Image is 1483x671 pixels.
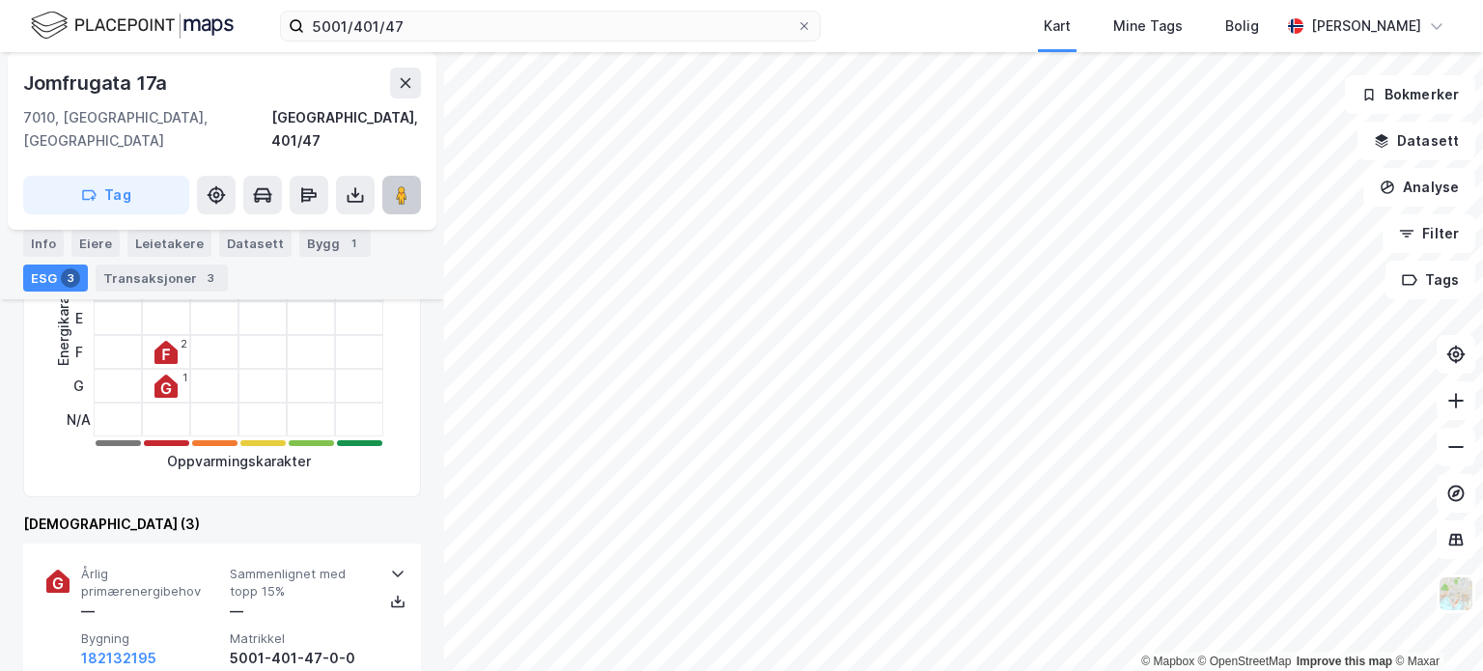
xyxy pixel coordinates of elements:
button: 182132195 [81,647,156,670]
button: Filter [1383,214,1475,253]
span: Årlig primærenergibehov [81,566,222,600]
div: ESG [23,265,88,292]
div: 1 [182,372,187,383]
button: Analyse [1363,168,1475,207]
div: Bygg [299,230,371,257]
div: Oppvarmingskarakter [167,450,311,473]
span: Matrikkel [230,630,371,647]
div: Jomfrugata 17a [23,68,171,98]
div: Transaksjoner [96,265,228,292]
iframe: Chat Widget [1386,578,1483,671]
img: logo.f888ab2527a4732fd821a326f86c7f29.svg [31,9,234,42]
div: 2 [181,338,187,349]
div: 5001-401-47-0-0 [230,647,371,670]
div: — [230,600,371,623]
a: Mapbox [1141,655,1194,668]
button: Tags [1385,261,1475,299]
div: Kontrollprogram for chat [1386,578,1483,671]
div: — [81,600,222,623]
a: Improve this map [1297,655,1392,668]
div: 3 [201,268,220,288]
div: Energikarakter [52,269,75,366]
button: Datasett [1357,122,1475,160]
span: Sammenlignet med topp 15% [230,566,371,600]
div: Kart [1044,14,1071,38]
div: E [67,301,91,335]
div: G [67,369,91,403]
div: 1 [344,234,363,253]
div: [GEOGRAPHIC_DATA], 401/47 [271,106,421,153]
div: Bolig [1225,14,1259,38]
a: OpenStreetMap [1198,655,1292,668]
button: Tag [23,176,189,214]
span: Bygning [81,630,222,647]
button: Bokmerker [1345,75,1475,114]
input: Søk på adresse, matrikkel, gårdeiere, leietakere eller personer [304,12,797,41]
img: Z [1438,575,1474,612]
div: Datasett [219,230,292,257]
div: Eiere [71,230,120,257]
div: Info [23,230,64,257]
div: [PERSON_NAME] [1311,14,1421,38]
div: 3 [61,268,80,288]
div: Mine Tags [1113,14,1183,38]
div: [DEMOGRAPHIC_DATA] (3) [23,513,421,536]
div: 7010, [GEOGRAPHIC_DATA], [GEOGRAPHIC_DATA] [23,106,271,153]
div: Leietakere [127,230,211,257]
div: F [67,335,91,369]
div: N/A [67,403,91,436]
